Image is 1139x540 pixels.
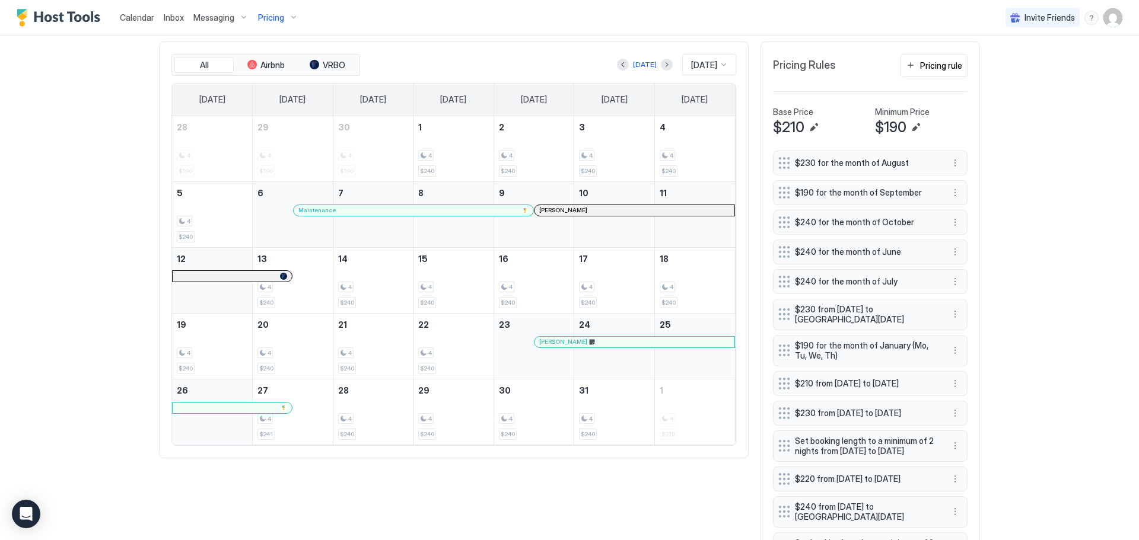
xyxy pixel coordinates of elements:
td: October 22, 2025 [413,313,494,379]
td: October 29, 2025 [413,379,494,445]
span: 4 [589,415,593,423]
td: October 20, 2025 [253,313,333,379]
a: October 7, 2025 [333,182,413,204]
span: 4 [348,349,352,357]
a: October 10, 2025 [574,182,654,204]
button: More options [948,376,962,391]
div: tab-group [171,54,360,76]
button: Pricing rule [901,54,968,77]
a: October 21, 2025 [333,314,413,335]
td: October 30, 2025 [494,379,574,445]
span: $240 [501,167,515,175]
span: Set booking length to a minimum of 2 nights from [DATE] to [DATE] [795,436,936,456]
button: More options [948,472,962,486]
span: 11 [660,188,667,198]
span: All [200,60,209,71]
td: October 24, 2025 [574,313,655,379]
a: Saturday [670,84,720,116]
a: October 14, 2025 [333,248,413,270]
button: More options [948,343,962,357]
td: October 14, 2025 [333,247,413,313]
span: $240 [179,233,193,241]
a: October 26, 2025 [172,379,252,401]
span: 18 [660,254,669,264]
button: More options [948,307,962,321]
a: October 9, 2025 [494,182,574,204]
span: [PERSON_NAME] [539,338,587,346]
td: October 12, 2025 [172,247,253,313]
a: October 1, 2025 [413,116,494,138]
span: 16 [499,254,508,264]
a: October 30, 2025 [494,379,574,401]
td: October 7, 2025 [333,181,413,247]
td: October 1, 2025 [413,116,494,182]
span: $240 [340,365,354,372]
span: $240 [581,299,595,306]
span: $240 [340,299,354,306]
div: [DATE] [633,59,657,70]
span: 4 [670,152,673,159]
span: 4 [268,415,271,423]
span: $240 [340,430,354,438]
span: 4 [268,349,271,357]
span: 4 [187,349,190,357]
div: Pricing rule [920,59,962,72]
td: October 28, 2025 [333,379,413,445]
a: Calendar [120,11,154,24]
span: Messaging [193,12,234,23]
button: [DATE] [631,57,658,72]
span: Maintenance [298,206,336,214]
div: menu [948,274,962,289]
span: 4 [428,349,432,357]
span: 20 [257,319,269,330]
div: menu [948,343,962,357]
span: 14 [338,254,348,264]
span: $230 from [DATE] to [GEOGRAPHIC_DATA][DATE] [795,304,936,325]
span: Pricing [258,12,284,23]
span: 4 [348,283,352,291]
div: [PERSON_NAME] [539,206,730,214]
span: [DATE] [360,94,386,105]
td: October 21, 2025 [333,313,413,379]
span: 29 [418,385,429,395]
span: [DATE] [602,94,628,105]
a: Tuesday [348,84,398,116]
div: $210 from [DATE] to [DATE] menu [773,371,968,396]
a: October 28, 2025 [333,379,413,401]
span: 30 [338,122,350,132]
button: Previous month [617,59,629,71]
span: $240 [581,430,595,438]
span: 4 [589,152,593,159]
div: $240 for the month of June menu [773,239,968,264]
span: $240 [420,299,434,306]
a: October 15, 2025 [413,248,494,270]
span: 5 [177,188,183,198]
span: 25 [660,319,671,330]
div: $240 for the month of October menu [773,210,968,235]
td: September 29, 2025 [253,116,333,182]
a: October 22, 2025 [413,314,494,335]
div: $190 for the month of September menu [773,180,968,205]
div: menu [948,376,962,391]
div: menu [1084,11,1099,25]
span: 4 [509,415,513,423]
span: 21 [338,319,347,330]
span: 4 [187,218,190,225]
span: 28 [177,122,187,132]
span: 15 [418,254,428,264]
span: $240 for the month of June [795,247,936,257]
button: Next month [661,59,673,71]
td: October 8, 2025 [413,181,494,247]
td: October 10, 2025 [574,181,655,247]
a: October 25, 2025 [655,314,735,335]
div: menu [948,215,962,229]
div: [PERSON_NAME] [539,338,730,346]
span: Inbox [164,12,184,23]
button: VRBO [298,57,357,74]
a: October 13, 2025 [253,248,333,270]
span: $240 [420,167,434,175]
span: $240 [420,365,434,372]
div: $230 from [DATE] to [DATE] menu [773,401,968,426]
a: September 29, 2025 [253,116,333,138]
span: $240 [501,299,515,306]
